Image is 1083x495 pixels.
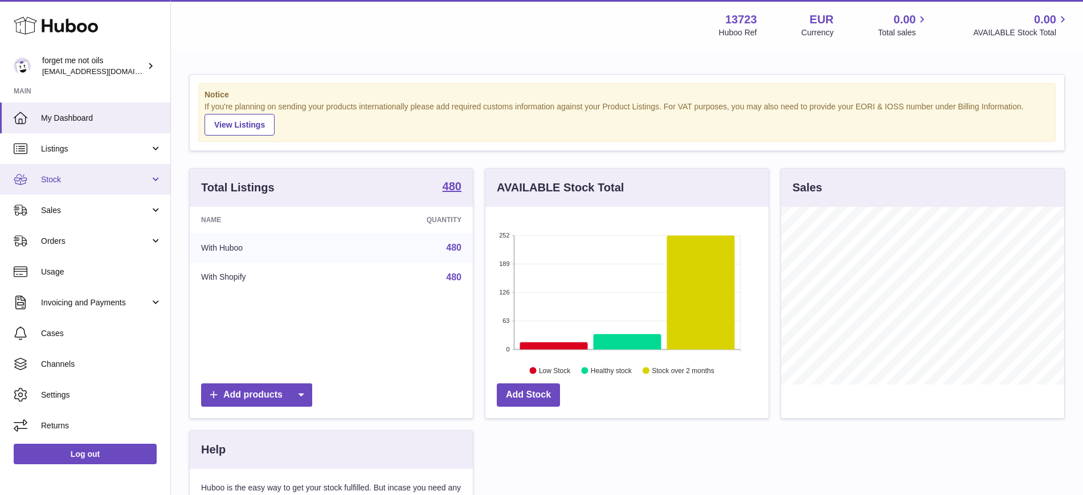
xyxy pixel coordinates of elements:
h3: Help [201,442,226,457]
span: 0.00 [1034,12,1056,27]
span: Returns [41,420,162,431]
h3: Sales [792,180,822,195]
span: Cases [41,328,162,339]
strong: EUR [810,12,833,27]
a: View Listings [205,114,275,136]
text: 63 [502,317,509,324]
span: My Dashboard [41,113,162,124]
text: 0 [506,346,509,353]
th: Quantity [342,207,473,233]
span: Stock [41,174,150,185]
span: 0.00 [894,12,916,27]
a: Add Stock [497,383,560,407]
div: forget me not oils [42,55,145,77]
span: Settings [41,390,162,400]
div: Huboo Ref [719,27,757,38]
h3: AVAILABLE Stock Total [497,180,624,195]
text: Stock over 2 months [652,366,714,374]
strong: 480 [443,181,461,192]
span: Sales [41,205,150,216]
div: If you're planning on sending your products internationally please add required customs informati... [205,101,1049,136]
a: Log out [14,444,157,464]
text: Low Stock [539,366,571,374]
a: 480 [446,243,461,252]
td: With Shopify [190,263,342,292]
text: 252 [499,232,509,239]
a: 480 [443,181,461,194]
td: With Huboo [190,233,342,263]
strong: 13723 [725,12,757,27]
span: Usage [41,267,162,277]
th: Name [190,207,342,233]
text: 126 [499,289,509,296]
span: Channels [41,359,162,370]
img: forgetmenothf@gmail.com [14,58,31,75]
span: Invoicing and Payments [41,297,150,308]
text: 189 [499,260,509,267]
div: Currency [802,27,834,38]
a: Add products [201,383,312,407]
a: 0.00 Total sales [878,12,929,38]
span: AVAILABLE Stock Total [973,27,1069,38]
span: Orders [41,236,150,247]
text: Healthy stock [591,366,632,374]
span: Total sales [878,27,929,38]
h3: Total Listings [201,180,275,195]
span: Listings [41,144,150,154]
a: 480 [446,272,461,282]
a: 0.00 AVAILABLE Stock Total [973,12,1069,38]
strong: Notice [205,89,1049,100]
span: [EMAIL_ADDRESS][DOMAIN_NAME] [42,67,167,76]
